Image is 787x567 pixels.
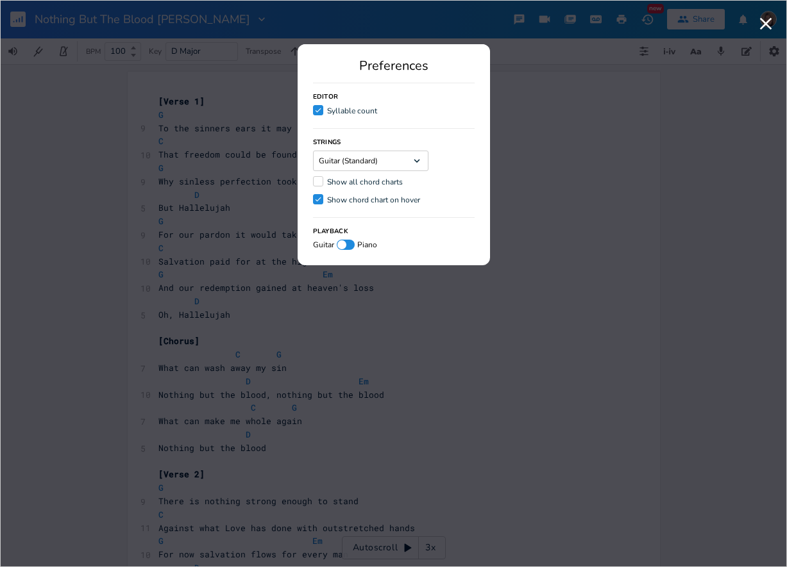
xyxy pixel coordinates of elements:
span: Piano [357,241,377,249]
div: Syllable count [327,107,377,115]
div: Show chord chart on hover [327,196,420,204]
h3: Playback [313,228,348,234]
span: Guitar [313,241,334,249]
h3: Strings [313,139,341,145]
div: Show all chord charts [327,178,403,186]
span: Guitar (Standard) [319,157,378,165]
h3: Editor [313,94,339,100]
div: Preferences [313,60,475,72]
